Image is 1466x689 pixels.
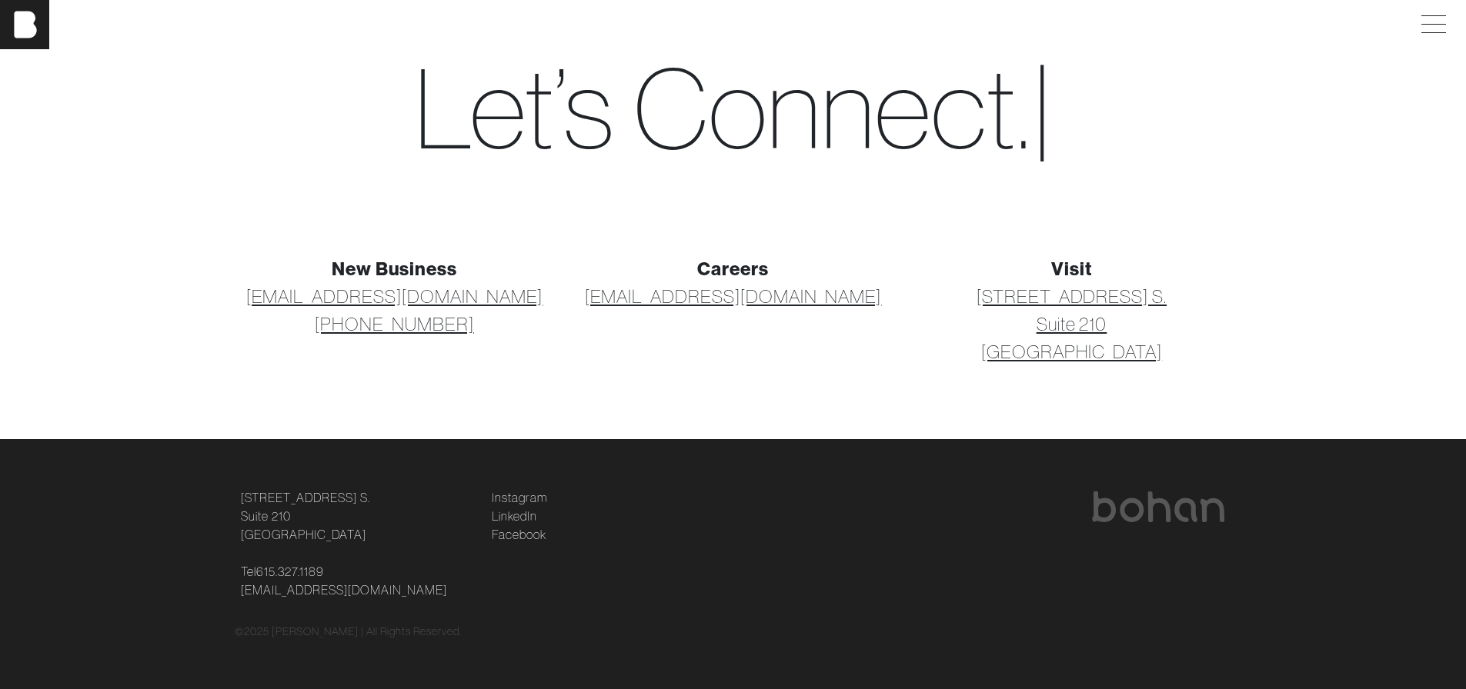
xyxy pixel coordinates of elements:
[492,488,547,507] a: Instagram
[414,38,614,178] span: Let’s
[492,525,546,544] a: Facebook
[977,282,1167,365] a: [STREET_ADDRESS] S.Suite 210[GEOGRAPHIC_DATA]
[1032,38,1053,178] span: |
[241,562,473,599] p: Tel
[633,38,1031,178] span: C o n n e c t .
[573,255,893,282] div: Careers
[912,255,1232,282] div: Visit
[1090,491,1226,522] img: bohan logo
[235,624,1232,640] div: © 2025
[315,310,473,338] a: [PHONE_NUMBER]
[256,562,324,581] a: 615.327.1189
[272,624,462,640] p: [PERSON_NAME] | All Rights Reserved.
[235,255,555,282] div: New Business
[246,282,543,310] a: [EMAIL_ADDRESS][DOMAIN_NAME]
[492,507,537,525] a: LinkedIn
[585,282,882,310] a: [EMAIL_ADDRESS][DOMAIN_NAME]
[241,581,447,599] a: [EMAIL_ADDRESS][DOMAIN_NAME]
[241,488,370,544] a: [STREET_ADDRESS] S.Suite 210[GEOGRAPHIC_DATA]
